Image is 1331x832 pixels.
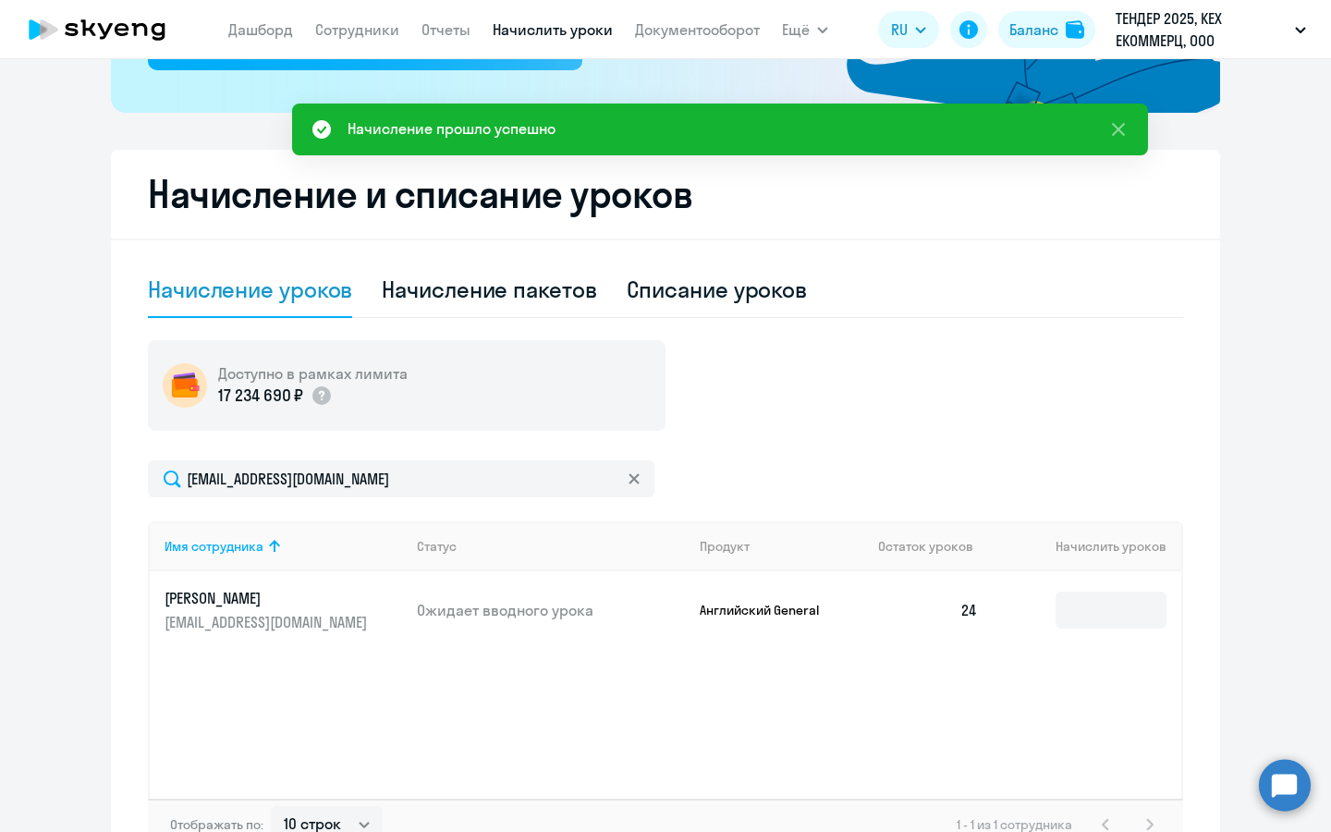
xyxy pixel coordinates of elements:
[700,602,838,618] p: Английский General
[165,612,372,632] p: [EMAIL_ADDRESS][DOMAIN_NAME]
[165,538,263,555] div: Имя сотрудника
[382,275,596,304] div: Начисление пакетов
[1116,7,1288,52] p: ТЕНДЕР 2025, КЕХ ЕКОММЕРЦ, ООО
[700,538,864,555] div: Продукт
[148,460,654,497] input: Поиск по имени, email, продукту или статусу
[700,538,750,555] div: Продукт
[635,20,760,39] a: Документооборот
[421,20,470,39] a: Отчеты
[163,363,207,408] img: wallet-circle.png
[218,363,408,384] h5: Доступно в рамках лимита
[165,588,372,608] p: [PERSON_NAME]
[493,20,613,39] a: Начислить уроки
[878,538,993,555] div: Остаток уроков
[863,571,993,649] td: 24
[1106,7,1315,52] button: ТЕНДЕР 2025, КЕХ ЕКОММЕРЦ, ООО
[218,384,303,408] p: 17 234 690 ₽
[1009,18,1058,41] div: Баланс
[782,18,810,41] span: Ещё
[417,600,685,620] p: Ожидает вводного урока
[165,538,402,555] div: Имя сотрудника
[878,538,973,555] span: Остаток уроков
[782,11,828,48] button: Ещё
[891,18,908,41] span: RU
[165,588,402,632] a: [PERSON_NAME][EMAIL_ADDRESS][DOMAIN_NAME]
[148,172,1183,216] h2: Начисление и списание уроков
[417,538,457,555] div: Статус
[998,11,1095,48] button: Балансbalance
[315,20,399,39] a: Сотрудники
[1066,20,1084,39] img: balance
[417,538,685,555] div: Статус
[148,275,352,304] div: Начисление уроков
[878,11,939,48] button: RU
[348,117,556,140] div: Начисление прошло успешно
[627,275,808,304] div: Списание уроков
[228,20,293,39] a: Дашборд
[993,521,1181,571] th: Начислить уроков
